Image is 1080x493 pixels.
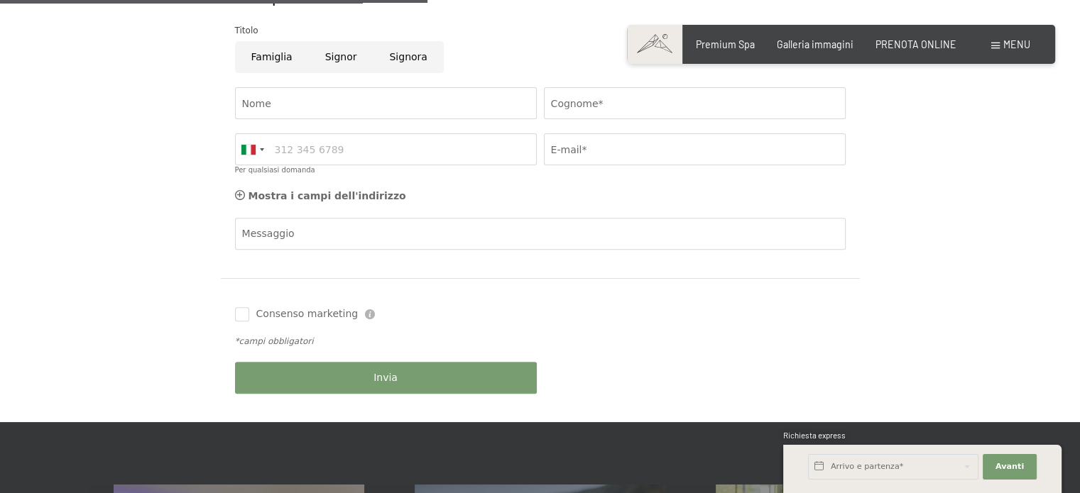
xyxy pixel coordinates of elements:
[235,133,537,165] input: 312 345 6789
[249,190,406,201] span: Mostra i campi dell'indirizzo
[235,166,315,174] label: Per qualsiasi domanda
[983,454,1037,480] button: Avanti
[373,371,398,385] span: Invia
[256,307,359,321] span: Consenso marketing
[236,134,268,165] div: Italy (Italia): +39
[1003,38,1030,50] span: Menu
[696,38,755,50] a: Premium Spa
[235,362,537,394] button: Invia
[996,461,1024,472] span: Avanti
[876,38,956,50] a: PRENOTA ONLINE
[235,336,846,348] div: *campi obbligatori
[783,431,846,440] span: Richiesta express
[235,23,846,38] div: Titolo
[777,38,853,50] a: Galleria immagini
